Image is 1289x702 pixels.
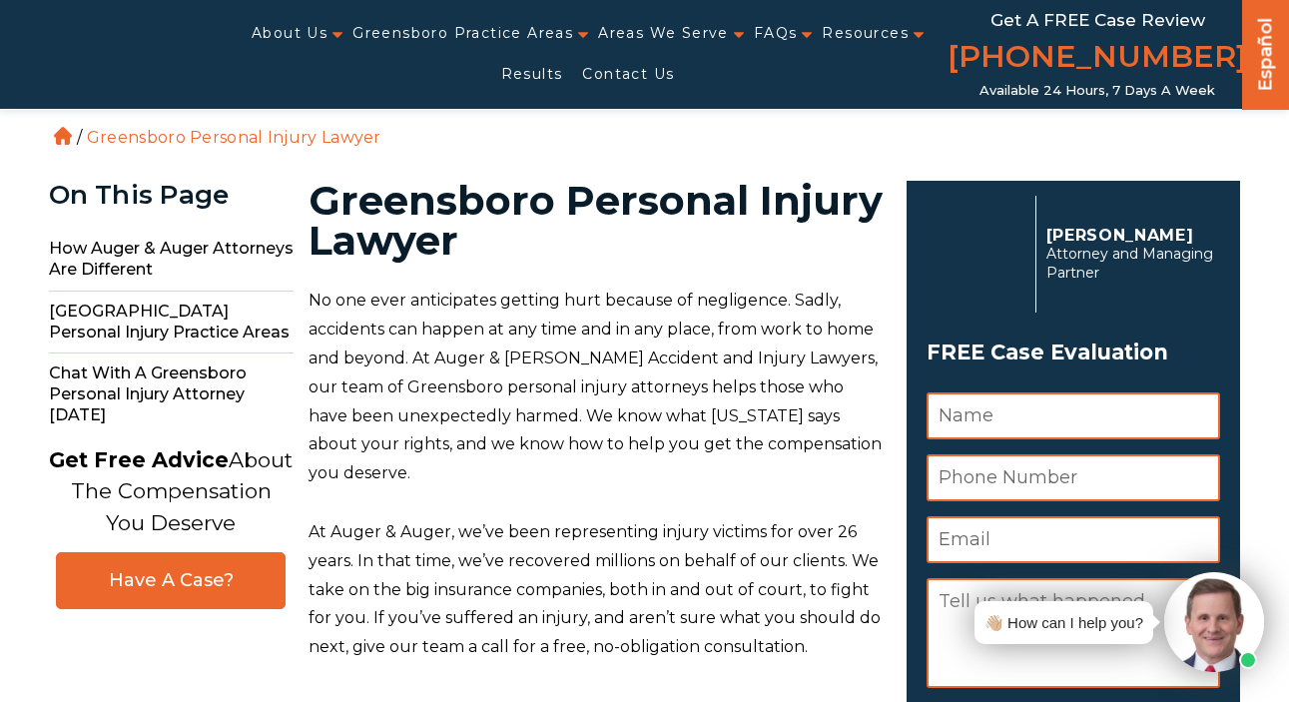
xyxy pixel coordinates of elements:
[49,444,293,539] p: About The Compensation You Deserve
[979,83,1215,99] span: Available 24 Hours, 7 Days a Week
[927,516,1220,563] input: Email
[56,552,286,609] a: Have A Case?
[49,353,294,435] span: Chat with a Greensboro Personal Injury Attorney [DATE]
[309,181,884,261] h1: Greensboro Personal Injury Lawyer
[990,10,1205,30] span: Get a FREE Case Review
[598,13,729,54] a: Areas We Serve
[582,54,674,95] a: Contact Us
[352,13,573,54] a: Greensboro Practice Areas
[822,13,909,54] a: Resources
[1164,572,1264,672] img: Intaker widget Avatar
[49,292,294,354] span: [GEOGRAPHIC_DATA] Personal Injury Practice Areas
[1046,226,1221,245] p: [PERSON_NAME]
[54,127,72,145] a: Home
[49,447,229,472] strong: Get Free Advice
[927,334,1220,371] span: FREE Case Evaluation
[49,229,294,292] span: How Auger & Auger Attorneys are Different
[501,54,563,95] a: Results
[309,518,884,662] p: At Auger & Auger, we’ve been representing injury victims for over 26 years. In that time, we’ve r...
[77,569,265,592] span: Have A Case?
[927,454,1220,501] input: Phone Number
[927,204,1025,304] img: Herbert Auger
[12,38,223,70] img: Auger & Auger Accident and Injury Lawyers Logo
[984,609,1143,636] div: 👋🏼 How can I help you?
[754,13,798,54] a: FAQs
[948,35,1247,83] a: [PHONE_NUMBER]
[927,392,1220,439] input: Name
[252,13,327,54] a: About Us
[49,181,294,210] div: On This Page
[1046,245,1221,283] span: Attorney and Managing Partner
[82,128,386,147] li: Greensboro Personal Injury Lawyer
[309,287,884,488] p: No one ever anticipates getting hurt because of negligence. Sadly, accidents can happen at any ti...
